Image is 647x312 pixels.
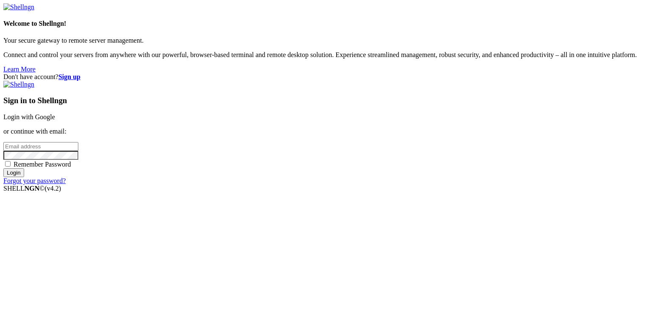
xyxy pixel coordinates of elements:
a: Learn More [3,66,36,73]
input: Remember Password [5,161,11,167]
img: Shellngn [3,81,34,88]
span: Remember Password [14,161,71,168]
h3: Sign in to Shellngn [3,96,644,105]
a: Login with Google [3,113,55,120]
h4: Welcome to Shellngn! [3,20,644,27]
input: Email address [3,142,78,151]
p: Your secure gateway to remote server management. [3,37,644,44]
span: SHELL © [3,185,61,192]
p: Connect and control your servers from anywhere with our powerful, browser-based terminal and remo... [3,51,644,59]
b: NGN [25,185,40,192]
a: Forgot your password? [3,177,66,184]
input: Login [3,168,24,177]
p: or continue with email: [3,128,644,135]
span: 4.2.0 [45,185,61,192]
img: Shellngn [3,3,34,11]
a: Sign up [58,73,80,80]
div: Don't have account? [3,73,644,81]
